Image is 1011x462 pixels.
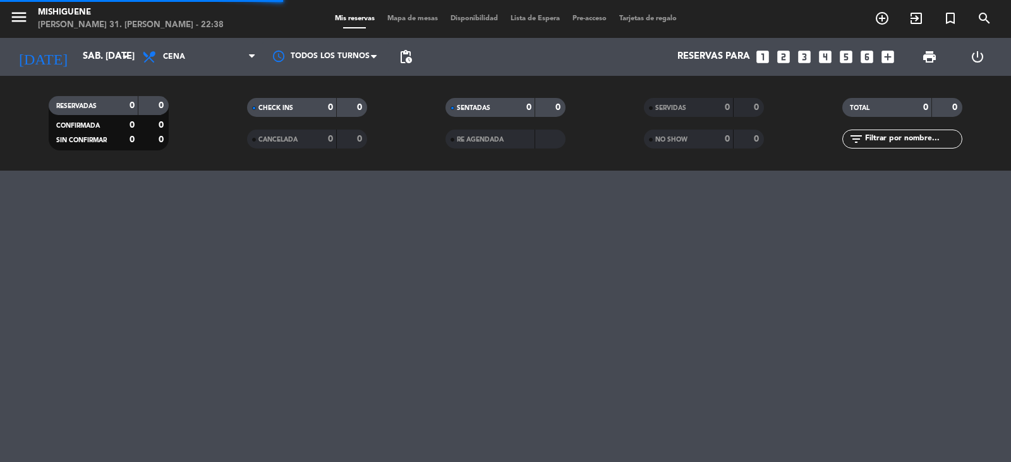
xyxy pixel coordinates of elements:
strong: 0 [526,103,531,112]
strong: 0 [357,135,365,143]
span: Mapa de mesas [381,15,444,22]
div: [PERSON_NAME] 31. [PERSON_NAME] - 22:38 [38,19,224,32]
strong: 0 [159,101,166,110]
i: looks_two [775,49,792,65]
span: SENTADAS [457,105,490,111]
span: Reservas para [677,51,750,63]
strong: 0 [159,121,166,130]
i: looks_one [754,49,771,65]
strong: 0 [130,121,135,130]
i: looks_6 [859,49,875,65]
span: SERVIDAS [655,105,686,111]
span: SIN CONFIRMAR [56,137,107,143]
i: turned_in_not [943,11,958,26]
div: Mishiguene [38,6,224,19]
i: looks_4 [817,49,833,65]
span: Lista de Espera [504,15,566,22]
button: menu [9,8,28,31]
strong: 0 [328,103,333,112]
i: search [977,11,992,26]
i: menu [9,8,28,27]
strong: 0 [130,101,135,110]
i: looks_3 [796,49,813,65]
span: Mis reservas [329,15,381,22]
strong: 0 [725,135,730,143]
strong: 0 [159,135,166,144]
span: Cena [163,52,185,61]
i: looks_5 [838,49,854,65]
span: RESERVADAS [56,103,97,109]
span: TOTAL [850,105,869,111]
span: print [922,49,937,64]
i: add_circle_outline [875,11,890,26]
strong: 0 [357,103,365,112]
strong: 0 [754,135,761,143]
i: power_settings_new [970,49,985,64]
input: Filtrar por nombre... [864,132,962,146]
div: LOG OUT [953,38,1002,76]
span: CHECK INS [258,105,293,111]
span: CONFIRMADA [56,123,100,129]
strong: 0 [130,135,135,144]
strong: 0 [328,135,333,143]
span: Pre-acceso [566,15,613,22]
span: Tarjetas de regalo [613,15,683,22]
strong: 0 [754,103,761,112]
strong: 0 [555,103,563,112]
strong: 0 [923,103,928,112]
span: RE AGENDADA [457,137,504,143]
span: pending_actions [398,49,413,64]
span: CANCELADA [258,137,298,143]
i: add_box [880,49,896,65]
strong: 0 [725,103,730,112]
strong: 0 [952,103,960,112]
i: exit_to_app [909,11,924,26]
i: arrow_drop_down [118,49,133,64]
i: filter_list [849,131,864,147]
i: [DATE] [9,43,76,71]
span: Disponibilidad [444,15,504,22]
span: NO SHOW [655,137,687,143]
